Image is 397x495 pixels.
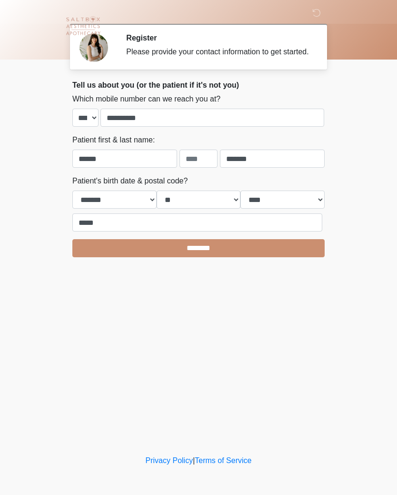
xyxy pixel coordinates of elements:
a: Privacy Policy [146,456,193,465]
label: Patient's birth date & postal code? [72,175,188,187]
h2: Tell us about you (or the patient if it's not you) [72,81,325,90]
img: Saltbox Aesthetics Logo [63,7,103,48]
label: Which mobile number can we reach you at? [72,93,220,105]
label: Patient first & last name: [72,134,155,146]
a: | [193,456,195,465]
a: Terms of Service [195,456,251,465]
